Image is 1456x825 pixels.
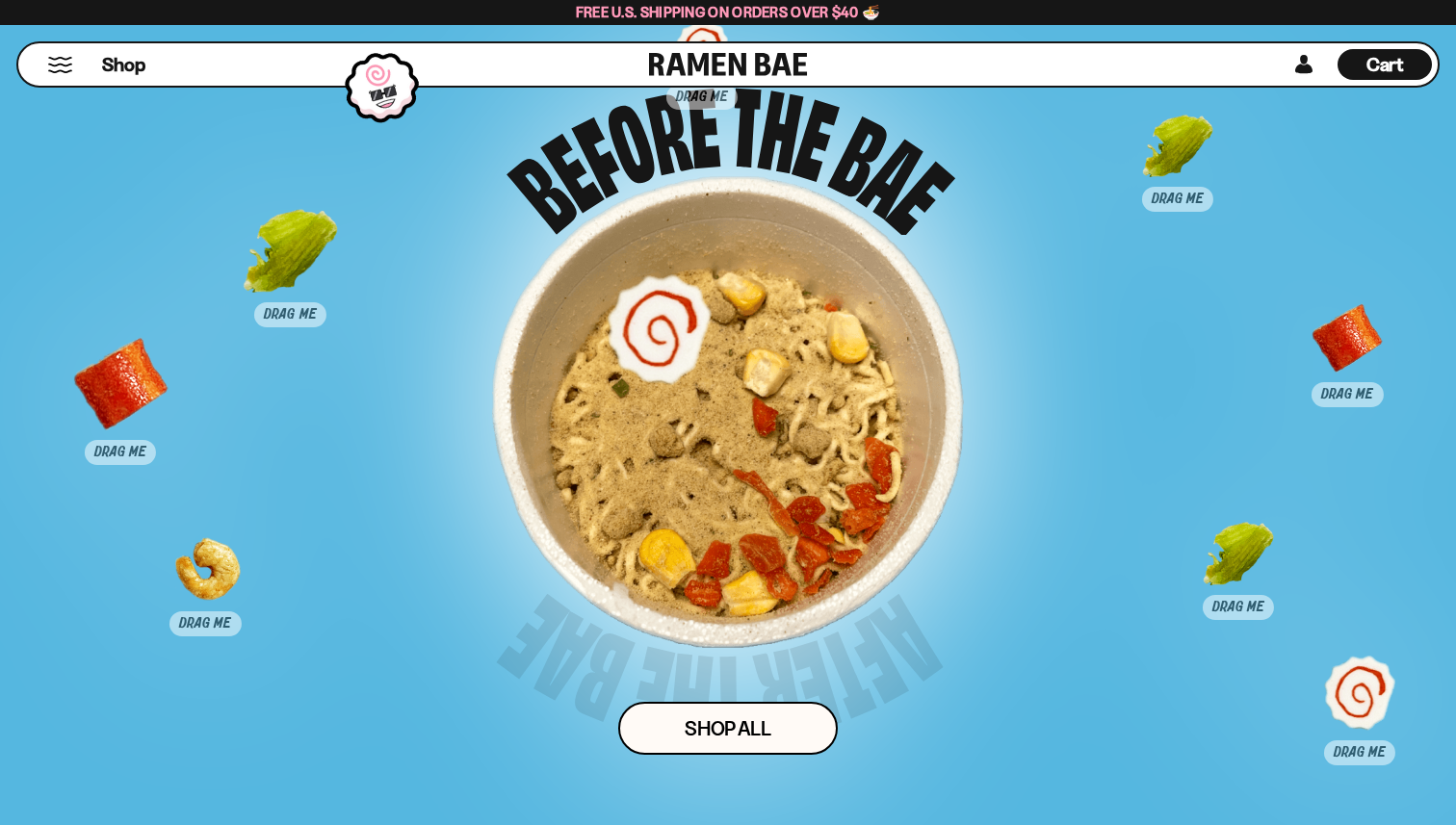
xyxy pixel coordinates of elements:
span: Free U.S. Shipping on Orders over $40 🍜 [576,3,881,21]
button: Mobile Menu Trigger [47,57,73,73]
a: Shop ALl [618,702,838,755]
span: Cart [1366,53,1404,76]
a: Shop [102,49,145,80]
span: Shop [102,52,145,78]
div: Cart [1338,43,1432,86]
